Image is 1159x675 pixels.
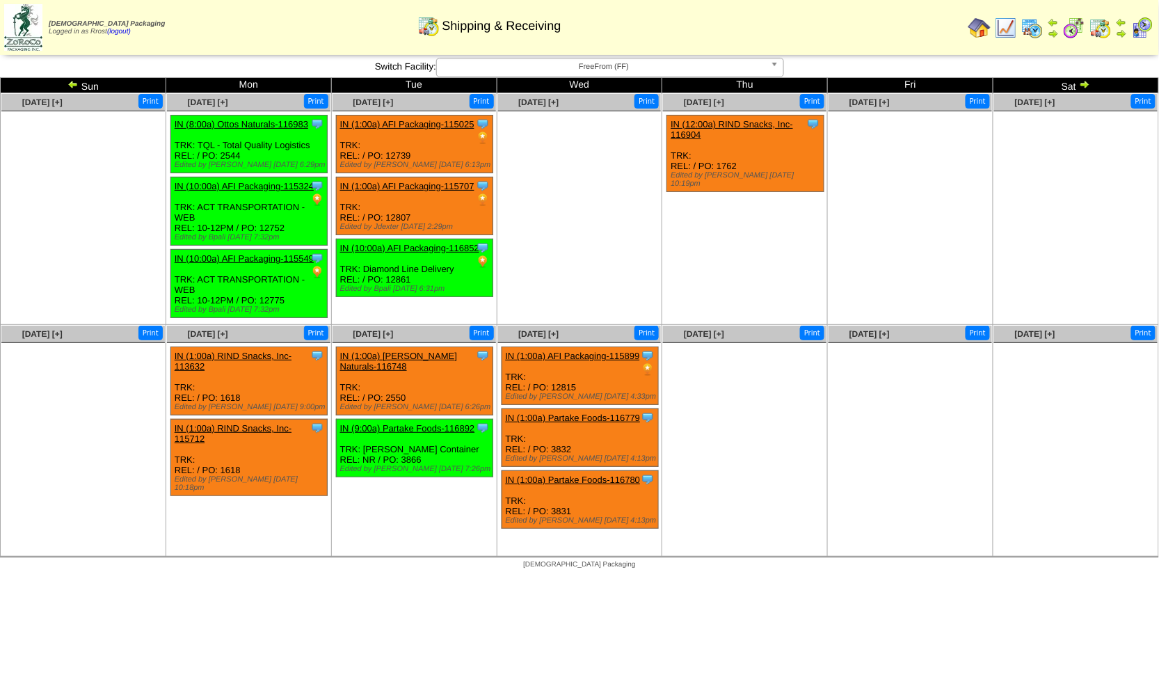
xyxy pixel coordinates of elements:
img: Tooltip [310,117,324,131]
img: Tooltip [641,411,655,424]
a: [DATE] [+] [684,97,724,107]
a: IN (12:00a) RIND Snacks, Inc-116904 [671,119,793,140]
a: [DATE] [+] [353,329,393,339]
button: Print [966,326,990,340]
img: PO [476,131,490,145]
div: Edited by Bpali [DATE] 7:32pm [175,305,327,314]
img: calendarinout.gif [417,15,440,37]
span: Logged in as Rrost [49,20,165,35]
div: Edited by [PERSON_NAME] [DATE] 6:29pm [175,161,327,169]
img: Tooltip [310,251,324,265]
img: Tooltip [476,179,490,193]
div: TRK: Diamond Line Delivery REL: / PO: 12861 [336,239,493,297]
a: IN (1:00a) Partake Foods-116779 [506,413,641,423]
img: line_graph.gif [995,17,1017,39]
td: Tue [331,78,497,93]
a: IN (1:00a) AFI Packaging-115707 [340,181,474,191]
div: TRK: TQL - Total Quality Logistics REL: / PO: 2544 [170,116,327,173]
a: [DATE] [+] [353,97,393,107]
div: Edited by [PERSON_NAME] [DATE] 6:13pm [340,161,493,169]
img: arrowright.gif [1048,28,1059,39]
button: Print [800,326,824,340]
button: Print [304,326,328,340]
a: [DATE] [+] [518,329,559,339]
div: Edited by [PERSON_NAME] [DATE] 4:13pm [506,516,658,525]
div: TRK: REL: / PO: 12807 [336,177,493,235]
button: Print [800,94,824,109]
img: arrowleft.gif [1048,17,1059,28]
td: Wed [497,78,662,93]
div: TRK: REL: / PO: 1618 [170,347,327,415]
div: Edited by [PERSON_NAME] [DATE] 10:18pm [175,475,327,492]
td: Mon [166,78,331,93]
div: TRK: REL: / PO: 3831 [502,471,658,529]
div: Edited by [PERSON_NAME] [DATE] 4:33pm [506,392,658,401]
a: [DATE] [+] [684,329,724,339]
a: [DATE] [+] [188,97,228,107]
img: Tooltip [476,117,490,131]
td: Fri [828,78,993,93]
a: [DATE] [+] [22,97,63,107]
span: [DATE] [+] [188,329,228,339]
div: TRK: ACT TRANSPORTATION - WEB REL: 10-12PM / PO: 12775 [170,250,327,318]
img: Tooltip [476,349,490,363]
div: TRK: REL: / PO: 1618 [170,420,327,496]
img: arrowright.gif [1079,79,1090,90]
img: PO [476,255,490,269]
a: IN (9:00a) Partake Foods-116892 [340,423,475,434]
td: Sat [993,78,1159,93]
div: TRK: REL: / PO: 3832 [502,409,658,467]
button: Print [634,326,659,340]
div: Edited by [PERSON_NAME] [DATE] 6:26pm [340,403,493,411]
div: TRK: REL: / PO: 1762 [667,116,824,192]
a: IN (10:00a) AFI Packaging-115549 [175,253,314,264]
img: Tooltip [310,179,324,193]
img: arrowright.gif [1116,28,1127,39]
img: Tooltip [641,349,655,363]
a: IN (1:00a) Partake Foods-116780 [506,475,641,485]
img: calendarinout.gif [1089,17,1112,39]
button: Print [1131,94,1156,109]
img: calendarcustomer.gif [1131,17,1153,39]
img: home.gif [968,17,991,39]
img: Tooltip [476,241,490,255]
img: arrowleft.gif [1116,17,1127,28]
span: [DEMOGRAPHIC_DATA] Packaging [49,20,165,28]
img: Tooltip [310,349,324,363]
a: IN (1:00a) RIND Snacks, Inc-113632 [175,351,291,372]
button: Print [966,94,990,109]
a: IN (10:00a) AFI Packaging-116852 [340,243,479,253]
button: Print [1131,326,1156,340]
img: Tooltip [806,117,820,131]
button: Print [470,94,494,109]
div: Edited by Bpali [DATE] 7:32pm [175,233,327,241]
img: calendarblend.gif [1063,17,1085,39]
img: Tooltip [641,472,655,486]
div: Edited by Jdexter [DATE] 2:29pm [340,223,493,231]
a: IN (1:00a) AFI Packaging-115899 [506,351,640,361]
img: Tooltip [310,421,324,435]
div: Edited by [PERSON_NAME] [DATE] 7:26pm [340,465,493,473]
div: Edited by [PERSON_NAME] [DATE] 4:13pm [506,454,658,463]
div: TRK: REL: / PO: 12815 [502,347,658,405]
img: PO [476,193,490,207]
a: IN (1:00a) AFI Packaging-115025 [340,119,474,129]
td: Thu [662,78,828,93]
a: [DATE] [+] [849,329,890,339]
button: Print [138,326,163,340]
span: [DATE] [+] [518,97,559,107]
img: Tooltip [476,421,490,435]
span: [DATE] [+] [849,97,890,107]
button: Print [138,94,163,109]
img: PO [641,363,655,376]
a: IN (1:00a) [PERSON_NAME] Naturals-116748 [340,351,457,372]
img: PO [310,193,324,207]
span: [DATE] [+] [1015,97,1055,107]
